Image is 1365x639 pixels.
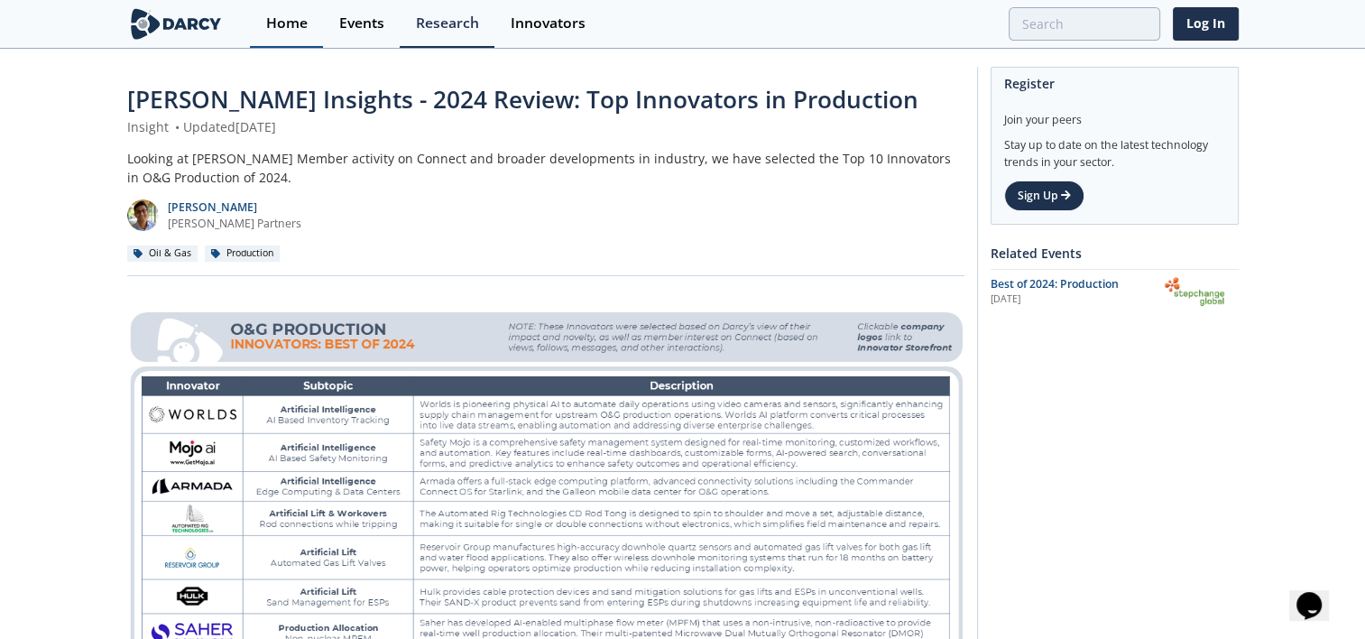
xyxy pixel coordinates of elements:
div: Oil & Gas [127,245,198,262]
input: Advanced Search [1009,7,1160,41]
div: Research [416,16,479,31]
div: Events [339,16,384,31]
span: Best of 2024: Production [991,276,1119,292]
div: Related Events [991,237,1239,269]
a: Best of 2024: Production [DATE] StepChange Global Ltd [991,276,1239,308]
div: Register [1004,68,1225,99]
p: [PERSON_NAME] [168,199,301,216]
div: Join your peers [1004,99,1225,128]
div: Home [266,16,308,31]
div: [DATE] [991,292,1150,307]
p: [PERSON_NAME] Partners [168,216,301,232]
img: logo-wide.svg [127,8,226,40]
span: [PERSON_NAME] Insights - 2024 Review: Top Innovators in Production [127,83,918,116]
div: Looking at [PERSON_NAME] Member activity on Connect and broader developments in industry, we have... [127,149,964,187]
a: Sign Up [1004,181,1084,211]
a: Log In [1173,7,1239,41]
span: • [172,118,183,135]
div: Stay up to date on the latest technology trends in your sector. [1004,128,1225,171]
div: Insight Updated [DATE] [127,117,964,136]
div: Innovators [511,16,586,31]
img: StepChange Global Ltd [1163,276,1234,308]
div: Production [205,245,281,262]
iframe: chat widget [1289,567,1347,621]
